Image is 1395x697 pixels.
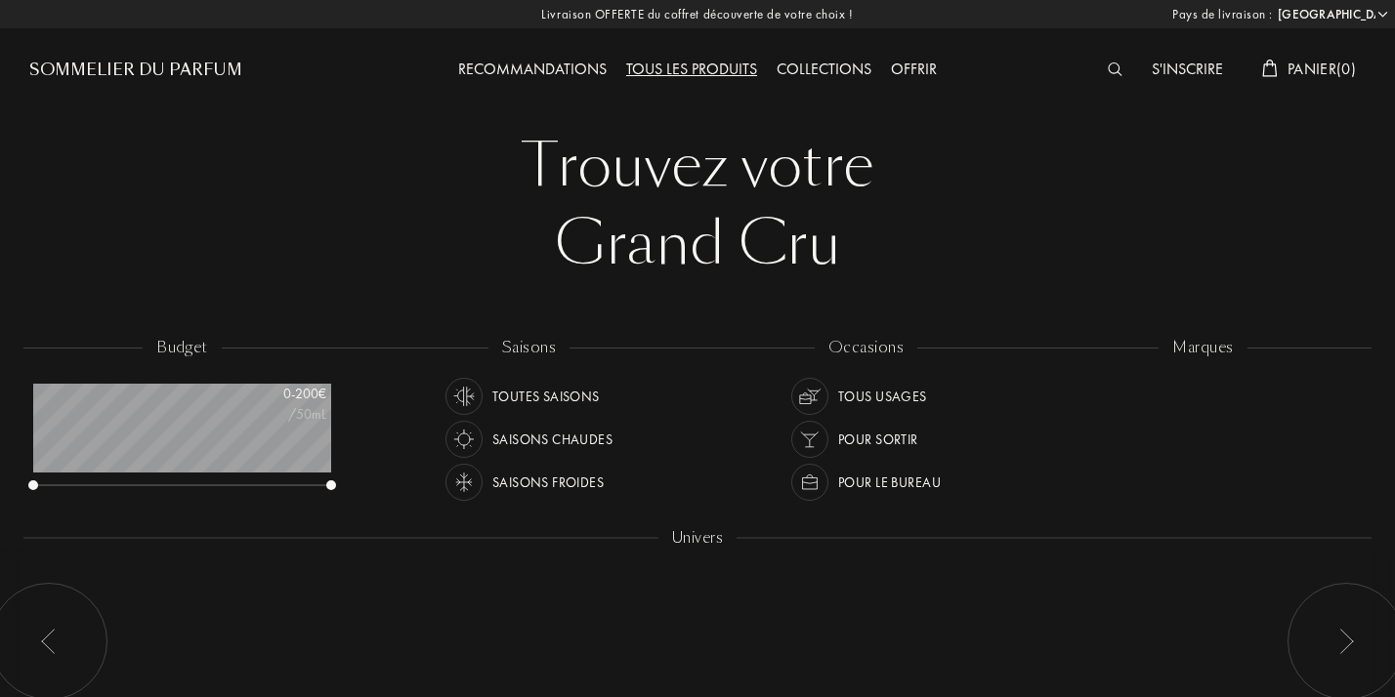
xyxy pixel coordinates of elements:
a: Offrir [881,59,947,79]
div: Pour le bureau [838,464,941,501]
div: budget [143,337,222,359]
div: Toutes saisons [492,378,600,415]
a: Collections [767,59,881,79]
span: Panier ( 0 ) [1288,59,1356,79]
div: Tous les produits [616,58,767,83]
span: Pays de livraison : [1172,5,1273,24]
img: cart_white.svg [1262,60,1278,77]
div: S'inscrire [1142,58,1233,83]
div: occasions [815,337,917,359]
div: /50mL [229,404,326,425]
img: usage_occasion_party_white.svg [796,426,824,453]
a: Tous les produits [616,59,767,79]
img: arr_left.svg [41,629,57,654]
img: usage_occasion_work_white.svg [796,469,824,496]
img: usage_season_hot_white.svg [450,426,478,453]
img: usage_season_cold_white.svg [450,469,478,496]
a: Sommelier du Parfum [29,59,242,82]
div: Saisons froides [492,464,604,501]
div: Tous usages [838,378,927,415]
div: Collections [767,58,881,83]
div: Univers [658,527,737,550]
img: usage_occasion_all_white.svg [796,383,824,410]
div: Pour sortir [838,421,918,458]
a: S'inscrire [1142,59,1233,79]
div: 0 - 200 € [229,384,326,404]
div: Grand Cru [44,205,1351,283]
div: Saisons chaudes [492,421,613,458]
div: saisons [488,337,570,359]
img: usage_season_average_white.svg [450,383,478,410]
div: marques [1159,337,1247,359]
div: Trouvez votre [44,127,1351,205]
div: Recommandations [448,58,616,83]
div: Offrir [881,58,947,83]
a: Recommandations [448,59,616,79]
img: search_icn_white.svg [1108,62,1122,76]
img: arr_left.svg [1338,629,1354,654]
